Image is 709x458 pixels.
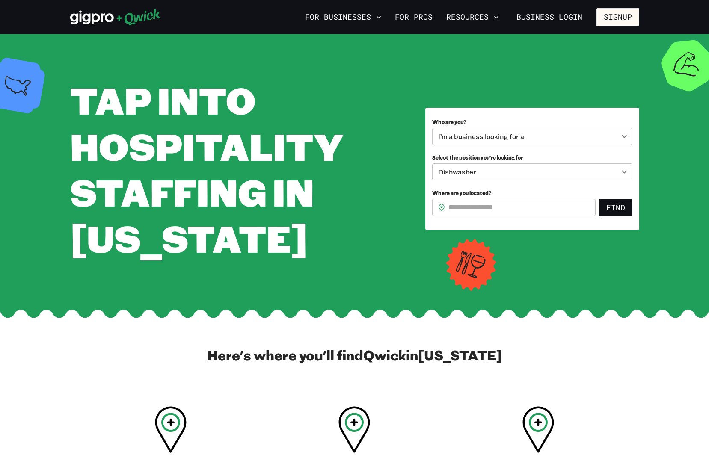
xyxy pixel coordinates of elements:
[432,163,632,180] div: Dishwasher
[392,10,436,24] a: For Pros
[432,128,632,145] div: I’m a business looking for a
[432,189,492,196] span: Where are you located?
[70,75,343,263] span: Tap into Hospitality Staffing in [US_STATE]
[596,8,639,26] button: Signup
[432,154,523,161] span: Select the position you’re looking for
[207,346,502,363] h2: Here's where you'll find Qwick in [US_STATE]
[302,10,385,24] button: For Businesses
[432,118,466,125] span: Who are you?
[443,10,502,24] button: Resources
[509,8,590,26] a: Business Login
[599,199,632,217] button: Find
